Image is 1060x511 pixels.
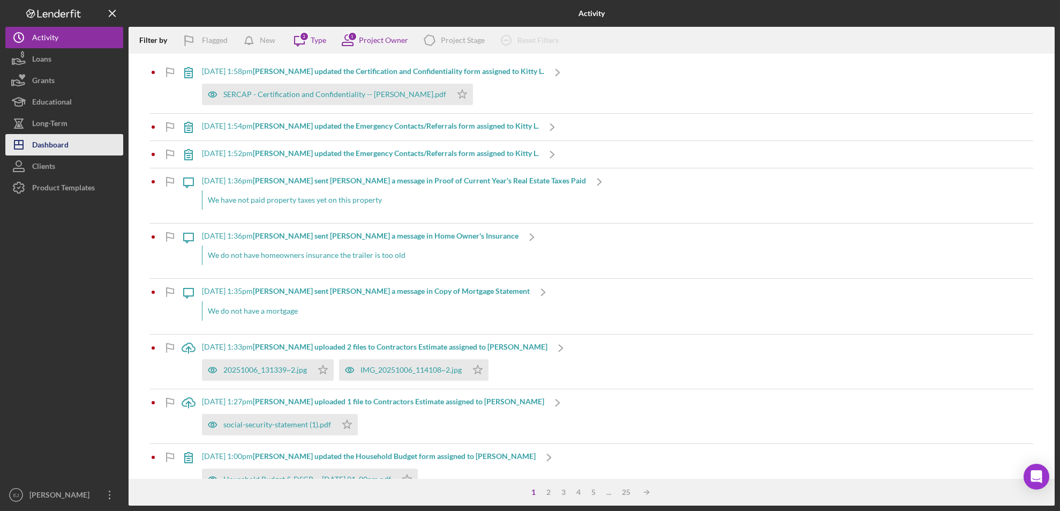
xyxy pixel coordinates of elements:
[617,488,636,497] div: 25
[202,469,418,490] button: Household Budget & DSCR -- [DATE] 01_00pm.pdf
[32,155,55,180] div: Clients
[175,168,613,223] a: [DATE] 1:36pm[PERSON_NAME] sent [PERSON_NAME] a message in Proof of Current Year's Real Estate Ta...
[175,29,238,51] button: Flagged
[223,90,446,99] div: SERCAP - Certification and Confidentiality -- [PERSON_NAME].pdf
[253,451,536,461] b: [PERSON_NAME] updated the Household Budget form assigned to [PERSON_NAME]
[5,177,123,198] button: Product Templates
[5,91,123,113] button: Educational
[202,29,228,51] div: Flagged
[586,488,601,497] div: 5
[359,36,408,45] div: Project Owner
[175,444,562,498] a: [DATE] 1:00pm[PERSON_NAME] updated the Household Budget form assigned to [PERSON_NAME]Household B...
[526,488,541,497] div: 1
[5,27,123,48] button: Activity
[253,397,544,406] b: [PERSON_NAME] uploaded 1 file to Contractors Estimate assigned to [PERSON_NAME]
[27,484,96,508] div: [PERSON_NAME]
[238,29,286,51] button: New
[32,48,51,72] div: Loans
[578,9,605,18] b: Activity
[299,32,309,41] div: 3
[253,176,586,185] b: [PERSON_NAME] sent [PERSON_NAME] a message in Proof of Current Year's Real Estate Taxes Paid
[253,66,544,76] b: [PERSON_NAME] updated the Certification and Confidentiality form assigned to Kitty L.
[202,452,536,461] div: [DATE] 1:00pm
[175,224,545,278] a: [DATE] 1:36pm[PERSON_NAME] sent [PERSON_NAME] a message in Home Owner's InsuranceWe do not have h...
[1024,464,1049,490] div: Open Intercom Messenger
[541,488,556,497] div: 2
[202,232,518,240] div: [DATE] 1:36pm
[202,122,539,130] div: [DATE] 1:54pm
[223,475,391,484] div: Household Budget & DSCR -- [DATE] 01_00pm.pdf
[175,279,557,334] a: [DATE] 1:35pm[PERSON_NAME] sent [PERSON_NAME] a message in Copy of Mortgage StatementWe do not ha...
[360,366,462,374] div: IMG_20251006_114108~2.jpg
[202,67,544,76] div: [DATE] 1:58pm
[311,36,326,45] div: Type
[202,149,539,158] div: [DATE] 1:52pm
[5,70,123,91] button: Grants
[5,134,123,155] button: Dashboard
[260,29,275,51] div: New
[348,32,357,41] div: 1
[5,484,123,506] button: EJ[PERSON_NAME]
[139,36,175,45] div: Filter by
[175,335,574,389] a: [DATE] 1:33pm[PERSON_NAME] uploaded 2 files to Contractors Estimate assigned to [PERSON_NAME]2025...
[202,301,530,321] div: We do not have a mortgage
[202,246,518,265] div: We do not have homeowners insurance the trailer is too old
[493,29,569,51] button: Reset Filters
[441,36,485,45] div: Project Stage
[175,389,571,443] a: [DATE] 1:27pm[PERSON_NAME] uploaded 1 file to Contractors Estimate assigned to [PERSON_NAME]socia...
[32,113,67,137] div: Long-Term
[571,488,586,497] div: 4
[5,113,123,134] button: Long-Term
[253,231,518,240] b: [PERSON_NAME] sent [PERSON_NAME] a message in Home Owner's Insurance
[175,114,566,140] a: [DATE] 1:54pm[PERSON_NAME] updated the Emergency Contacts/Referrals form assigned to Kitty L.
[253,286,530,295] b: [PERSON_NAME] sent [PERSON_NAME] a message in Copy of Mortgage Statement
[253,342,547,351] b: [PERSON_NAME] uploaded 2 files to Contractors Estimate assigned to [PERSON_NAME]
[517,29,559,51] div: Reset Filters
[32,91,72,115] div: Educational
[32,134,69,158] div: Dashboard
[202,190,586,210] div: We have not paid property taxes yet on this property
[601,488,617,497] div: ...
[202,414,358,435] button: social-security-statement (1).pdf
[202,84,473,105] button: SERCAP - Certification and Confidentiality -- [PERSON_NAME].pdf
[202,343,547,351] div: [DATE] 1:33pm
[32,177,95,201] div: Product Templates
[13,492,19,498] text: EJ
[223,366,307,374] div: 20251006_131339~2.jpg
[339,359,488,381] button: IMG_20251006_114108~2.jpg
[5,155,123,177] button: Clients
[5,48,123,70] button: Loans
[253,149,539,158] b: [PERSON_NAME] updated the Emergency Contacts/Referrals form assigned to Kitty L.
[32,70,55,94] div: Grants
[175,59,571,113] a: [DATE] 1:58pm[PERSON_NAME] updated the Certification and Confidentiality form assigned to Kitty L...
[202,359,334,381] button: 20251006_131339~2.jpg
[223,420,331,429] div: social-security-statement (1).pdf
[202,287,530,295] div: [DATE] 1:35pm
[202,397,544,406] div: [DATE] 1:27pm
[32,27,58,51] div: Activity
[202,176,586,185] div: [DATE] 1:36pm
[175,141,566,168] a: [DATE] 1:52pm[PERSON_NAME] updated the Emergency Contacts/Referrals form assigned to Kitty L.
[253,121,539,130] b: [PERSON_NAME] updated the Emergency Contacts/Referrals form assigned to Kitty L.
[556,488,571,497] div: 3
